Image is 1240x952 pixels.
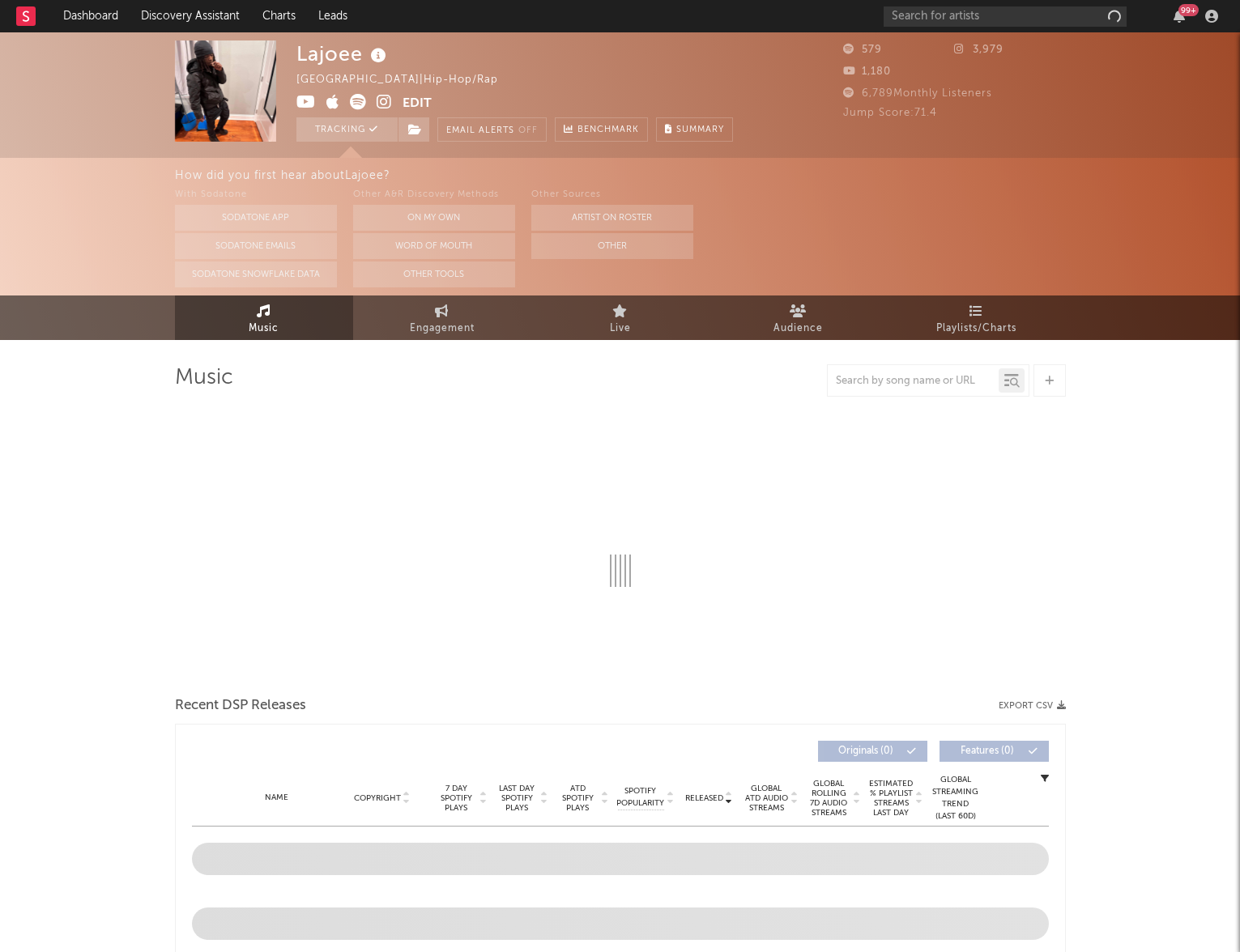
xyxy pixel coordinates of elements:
span: 1,180 [843,66,891,77]
a: Playlists/Charts [888,295,1066,340]
span: 3,979 [954,45,1004,55]
span: Global Rolling 7D Audio Streams [807,779,851,818]
div: Global Streaming Trend (Last 60D) [931,774,980,822]
span: ATD Spotify Plays [556,784,599,813]
button: Summary [656,117,733,142]
button: Artist on Roster [531,205,693,231]
span: Playlists/Charts [936,319,1016,338]
span: Engagement [410,319,475,338]
a: Engagement [353,295,531,340]
a: Live [531,295,709,340]
div: Other Sources [531,185,693,205]
span: Last Day Spotify Plays [496,784,539,813]
em: Off [518,126,538,135]
button: Edit [403,94,432,114]
span: Audience [773,319,823,338]
a: Audience [709,295,888,340]
span: 7 Day Spotify Plays [435,784,478,813]
input: Search by song name or URL [828,375,999,388]
span: Released [685,793,723,803]
button: Other [531,233,693,259]
span: Originals ( 0 ) [829,746,903,756]
span: Summary [676,125,724,134]
button: Email AlertsOff [437,117,547,142]
span: Copyright [354,793,401,803]
div: [GEOGRAPHIC_DATA] | Hip-Hop/Rap [296,70,535,90]
button: Originals(0) [818,741,927,762]
button: Sodatone App [175,205,337,231]
button: Sodatone Snowflake Data [175,261,337,287]
button: Features(0) [940,741,1049,762]
button: Sodatone Emails [175,233,337,259]
div: Lajoee [296,40,390,67]
span: Jump Score: 71.4 [843,108,937,118]
a: Music [175,295,353,340]
span: Music [249,319,279,338]
span: 6,789 Monthly Listeners [843,88,992,99]
div: With Sodatone [175,185,337,205]
div: 99 + [1178,4,1199,16]
a: Benchmark [555,117,648,142]
button: On My Own [353,205,515,231]
span: Global ATD Audio Streams [744,784,789,813]
input: Search for artists [884,6,1127,27]
span: Features ( 0 ) [950,746,1025,756]
span: Spotify Popularity [616,785,664,810]
button: Tracking [296,117,398,142]
span: Estimated % Playlist Streams Last Day [869,779,914,818]
button: Export CSV [999,701,1066,711]
button: 99+ [1174,10,1185,23]
button: Other Tools [353,261,515,287]
span: Benchmark [577,121,639,140]
div: Other A&R Discovery Methods [353,185,515,205]
span: Live [610,319,631,338]
button: Word Of Mouth [353,233,515,259]
span: Recent DSP Releases [175,696,306,716]
div: Name [224,792,330,804]
span: 579 [843,45,882,55]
